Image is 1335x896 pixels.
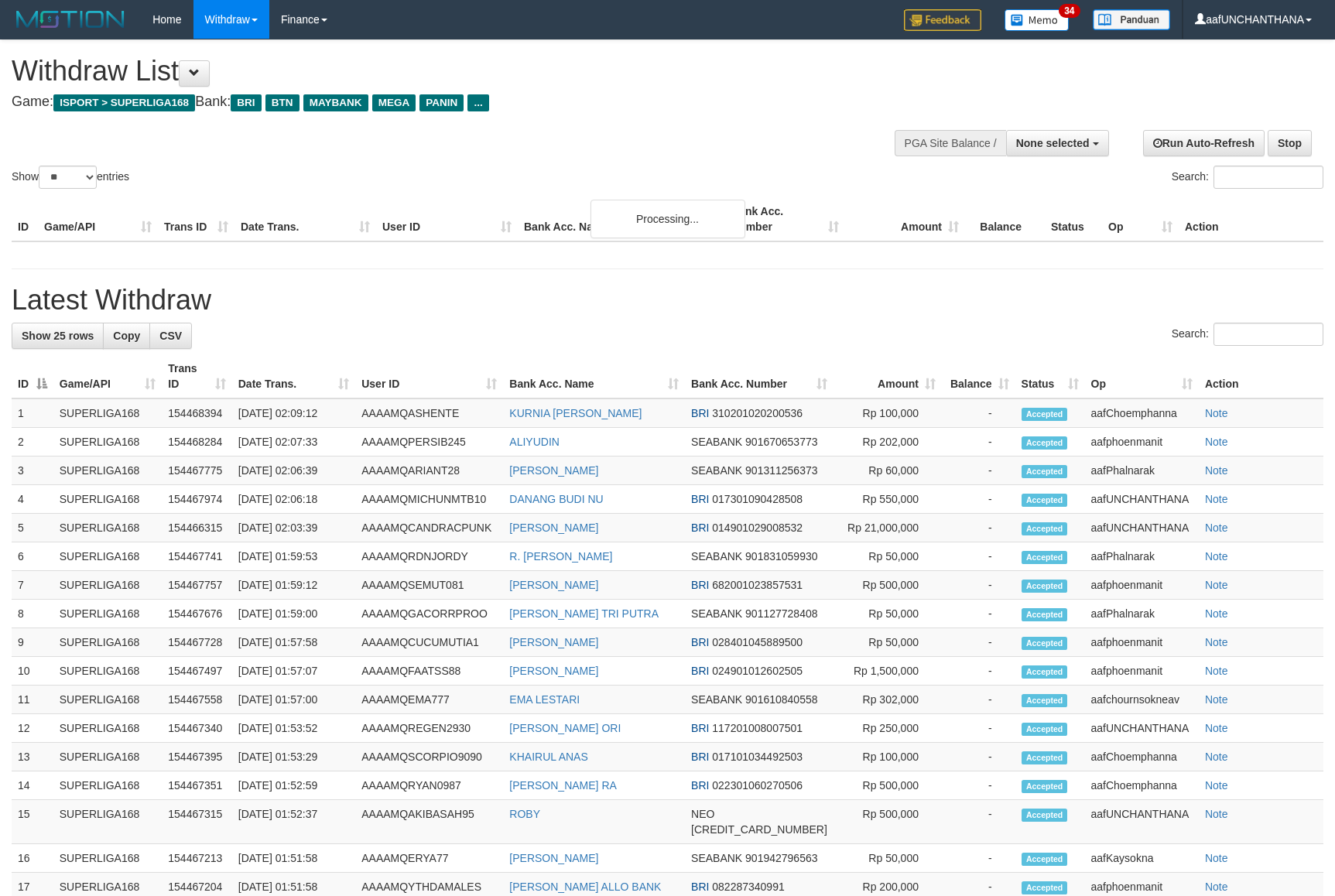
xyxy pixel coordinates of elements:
[509,407,642,419] a: KURNIA [PERSON_NAME]
[162,800,231,844] td: 154467315
[1085,354,1199,398] th: Op: activate to sort column ascending
[712,779,803,792] span: Copy 022301060270506 to clipboard
[942,743,1015,771] td: -
[745,550,817,563] span: Copy 901831059930 to clipboard
[509,464,598,477] a: [PERSON_NAME]
[149,323,192,349] a: CSV
[113,330,140,342] span: Copy
[712,665,803,677] span: Copy 024901012602505 to clipboard
[712,493,803,505] span: Copy 017301090428508 to clipboard
[159,330,182,342] span: CSV
[1102,197,1179,241] th: Op
[1045,197,1102,241] th: Status
[53,771,163,800] td: SUPERLIGA168
[942,657,1015,686] td: -
[590,200,745,238] div: Processing...
[1022,780,1068,793] span: Accepted
[1085,542,1199,571] td: aafPhalnarak
[1059,4,1080,18] span: 34
[162,714,231,743] td: 154467340
[509,808,540,820] a: ROBY
[691,522,709,534] span: BRI
[509,607,659,620] a: [PERSON_NAME] TRI PUTRA
[509,550,612,563] a: R. [PERSON_NAME]
[53,657,163,686] td: SUPERLIGA168
[12,485,53,514] td: 4
[232,743,355,771] td: [DATE] 01:53:29
[725,197,845,241] th: Bank Acc. Number
[232,571,355,600] td: [DATE] 01:59:12
[162,743,231,771] td: 154467395
[12,714,53,743] td: 12
[162,428,231,457] td: 154468284
[12,398,53,428] td: 1
[1213,323,1323,346] input: Search:
[12,686,53,714] td: 11
[834,771,942,800] td: Rp 500,000
[12,600,53,628] td: 8
[834,628,942,657] td: Rp 50,000
[834,657,942,686] td: Rp 1,500,000
[162,600,231,628] td: 154467676
[834,457,942,485] td: Rp 60,000
[509,693,580,706] a: EMA LESTARI
[38,197,158,241] th: Game/API
[1022,809,1068,822] span: Accepted
[12,354,53,398] th: ID: activate to sort column descending
[1143,130,1265,156] a: Run Auto-Refresh
[1205,464,1228,477] a: Note
[1022,408,1068,421] span: Accepted
[834,743,942,771] td: Rp 100,000
[355,428,503,457] td: AAAAMQPERSIB245
[162,398,231,428] td: 154468394
[162,485,231,514] td: 154467974
[376,197,518,241] th: User ID
[1085,771,1199,800] td: aafChoemphanna
[1205,579,1228,591] a: Note
[355,628,503,657] td: AAAAMQCUCUMUTIA1
[904,9,981,31] img: Feedback.jpg
[1022,751,1068,764] span: Accepted
[834,686,942,714] td: Rp 302,000
[834,398,942,428] td: Rp 100,000
[12,285,1323,316] h1: Latest Withdraw
[1022,853,1068,866] span: Accepted
[12,542,53,571] td: 6
[12,197,38,241] th: ID
[12,800,53,844] td: 15
[1172,166,1323,189] label: Search:
[685,354,834,398] th: Bank Acc. Number: activate to sort column ascending
[162,686,231,714] td: 154467558
[53,514,163,542] td: SUPERLIGA168
[712,722,803,734] span: Copy 117201008007501 to clipboard
[12,771,53,800] td: 14
[355,844,503,873] td: AAAAMQERYA77
[1205,550,1228,563] a: Note
[1205,808,1228,820] a: Note
[1085,428,1199,457] td: aafphoenmanit
[509,722,621,734] a: [PERSON_NAME] ORI
[1205,636,1228,648] a: Note
[1205,493,1228,505] a: Note
[355,398,503,428] td: AAAAMQASHENTE
[834,571,942,600] td: Rp 500,000
[509,751,587,763] a: KHAIRUL ANAS
[834,542,942,571] td: Rp 50,000
[232,844,355,873] td: [DATE] 01:51:58
[22,330,94,342] span: Show 25 rows
[158,197,234,241] th: Trans ID
[834,714,942,743] td: Rp 250,000
[355,514,503,542] td: AAAAMQCANDRACPUNK
[509,436,560,448] a: ALIYUDIN
[1205,607,1228,620] a: Note
[691,808,714,820] span: NEO
[1085,628,1199,657] td: aafphoenmanit
[53,542,163,571] td: SUPERLIGA168
[1205,693,1228,706] a: Note
[712,636,803,648] span: Copy 028401045889500 to clipboard
[231,94,261,111] span: BRI
[691,636,709,648] span: BRI
[712,522,803,534] span: Copy 014901029008532 to clipboard
[691,779,709,792] span: BRI
[355,542,503,571] td: AAAAMQRDNJORDY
